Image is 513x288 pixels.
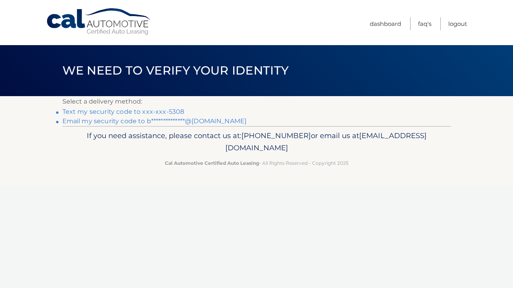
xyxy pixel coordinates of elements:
a: Dashboard [370,17,401,30]
strong: Cal Automotive Certified Auto Leasing [165,160,259,166]
p: Select a delivery method: [62,96,451,107]
a: FAQ's [418,17,431,30]
a: Logout [448,17,467,30]
p: - All Rights Reserved - Copyright 2025 [68,159,446,167]
p: If you need assistance, please contact us at: or email us at [68,129,446,155]
span: [PHONE_NUMBER] [241,131,311,140]
span: We need to verify your identity [62,63,289,78]
a: Cal Automotive [46,8,152,36]
a: Text my security code to xxx-xxx-5308 [62,108,184,115]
